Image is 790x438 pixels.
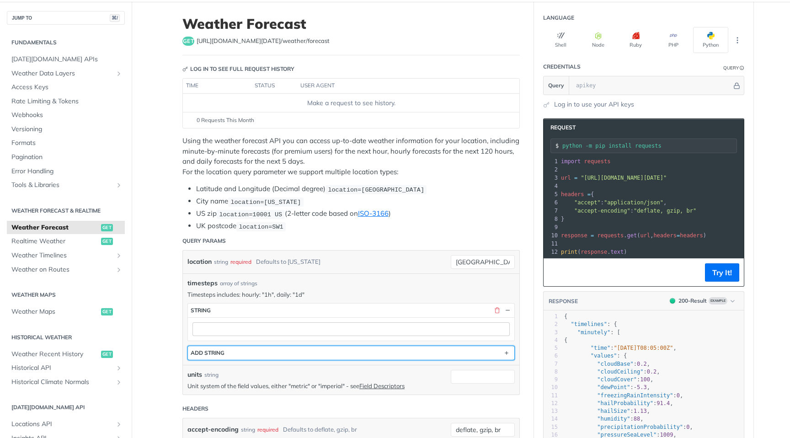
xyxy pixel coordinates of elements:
[544,320,558,328] div: 2
[634,416,640,422] span: 88
[581,175,667,181] span: "[URL][DOMAIN_NAME][DATE]"
[187,423,239,436] label: accept-encoding
[101,224,113,231] span: get
[544,423,558,431] div: 15
[564,353,627,359] span: : {
[548,297,578,306] button: RESPONSE
[544,166,559,174] div: 2
[544,368,558,376] div: 8
[257,423,278,436] div: required
[564,361,650,367] span: : ,
[11,69,113,78] span: Weather Data Layers
[564,408,650,414] span: : ,
[7,165,125,178] a: Error Handling
[7,11,125,25] button: JUMP TO⌘/
[7,263,125,277] a: Weather on RoutesShow subpages for Weather on Routes
[544,174,559,182] div: 3
[618,27,653,53] button: Ruby
[239,223,283,230] span: location=SW1
[191,307,211,314] div: string
[581,249,607,255] span: response
[705,263,739,282] button: Try It!
[544,76,569,95] button: Query
[544,337,558,344] div: 4
[544,384,558,391] div: 10
[544,190,559,198] div: 5
[182,405,208,413] div: Headers
[598,232,624,239] span: requests
[11,307,99,316] span: Weather Maps
[561,199,667,206] span: : ,
[544,198,559,207] div: 6
[564,384,650,390] span: : ,
[543,63,581,71] div: Credentials
[637,361,647,367] span: 0.2
[7,123,125,136] a: Versioning
[544,407,558,415] div: 13
[11,378,113,387] span: Historical Climate Normals
[561,175,571,181] span: url
[187,382,446,390] p: Unit system of the field values, either "metric" or "imperial" - see
[571,76,732,95] input: apikey
[564,345,677,351] span: : ,
[564,369,660,375] span: : ,
[187,278,218,288] span: timesteps
[544,329,558,337] div: 3
[196,184,520,194] li: Latitude and Longitude (Decimal degree)
[680,232,703,239] span: headers
[733,36,742,44] svg: More ellipsis
[11,97,123,106] span: Rate Limiting & Tokens
[561,191,584,198] span: headers
[597,361,633,367] span: "cloudBase"
[614,345,673,351] span: "[DATE]T08:05:00Z"
[251,79,297,93] th: status
[627,232,637,239] span: get
[187,255,212,268] label: location
[604,199,663,206] span: "application/json"
[220,279,257,288] div: array of strings
[634,208,696,214] span: "deflate, gzip, br"
[544,207,559,215] div: 7
[544,352,558,360] div: 6
[503,306,512,315] button: Hide
[709,297,727,304] span: Example
[693,27,728,53] button: Python
[7,403,125,411] h2: [DATE][DOMAIN_NAME] API
[196,196,520,207] li: City name
[564,376,653,383] span: : ,
[7,361,125,375] a: Historical APIShow subpages for Historical API
[11,55,123,64] span: [DATE][DOMAIN_NAME] APIs
[544,360,558,368] div: 7
[548,81,564,90] span: Query
[7,375,125,389] a: Historical Climate NormalsShow subpages for Historical Climate Normals
[544,231,559,240] div: 10
[7,150,125,164] a: Pagination
[182,237,226,245] div: Query Params
[115,252,123,259] button: Show subpages for Weather Timelines
[115,421,123,428] button: Show subpages for Locations API
[7,178,125,192] a: Tools & LibrariesShow subpages for Tools & Libraries
[182,136,520,177] p: Using the weather forecast API you can access up-to-date weather information for your location, i...
[634,384,637,390] span: -
[7,221,125,235] a: Weather Forecastget
[11,139,123,148] span: Formats
[561,249,627,255] span: ( . )
[640,232,650,239] span: url
[544,392,558,400] div: 11
[187,370,202,379] label: units
[230,198,301,205] span: location=[US_STATE]
[256,255,320,268] div: Defaults to [US_STATE]
[564,337,567,343] span: {
[204,371,219,379] div: string
[11,167,123,176] span: Error Handling
[544,223,559,231] div: 9
[115,266,123,273] button: Show subpages for Weather on Routes
[183,79,251,93] th: time
[328,186,424,193] span: location=[GEOGRAPHIC_DATA]
[182,65,294,73] div: Log in to see full request history
[571,321,607,327] span: "timelines"
[7,53,125,66] a: [DATE][DOMAIN_NAME] APIs
[564,313,567,320] span: {
[564,400,673,406] span: : ,
[574,199,601,206] span: "accept"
